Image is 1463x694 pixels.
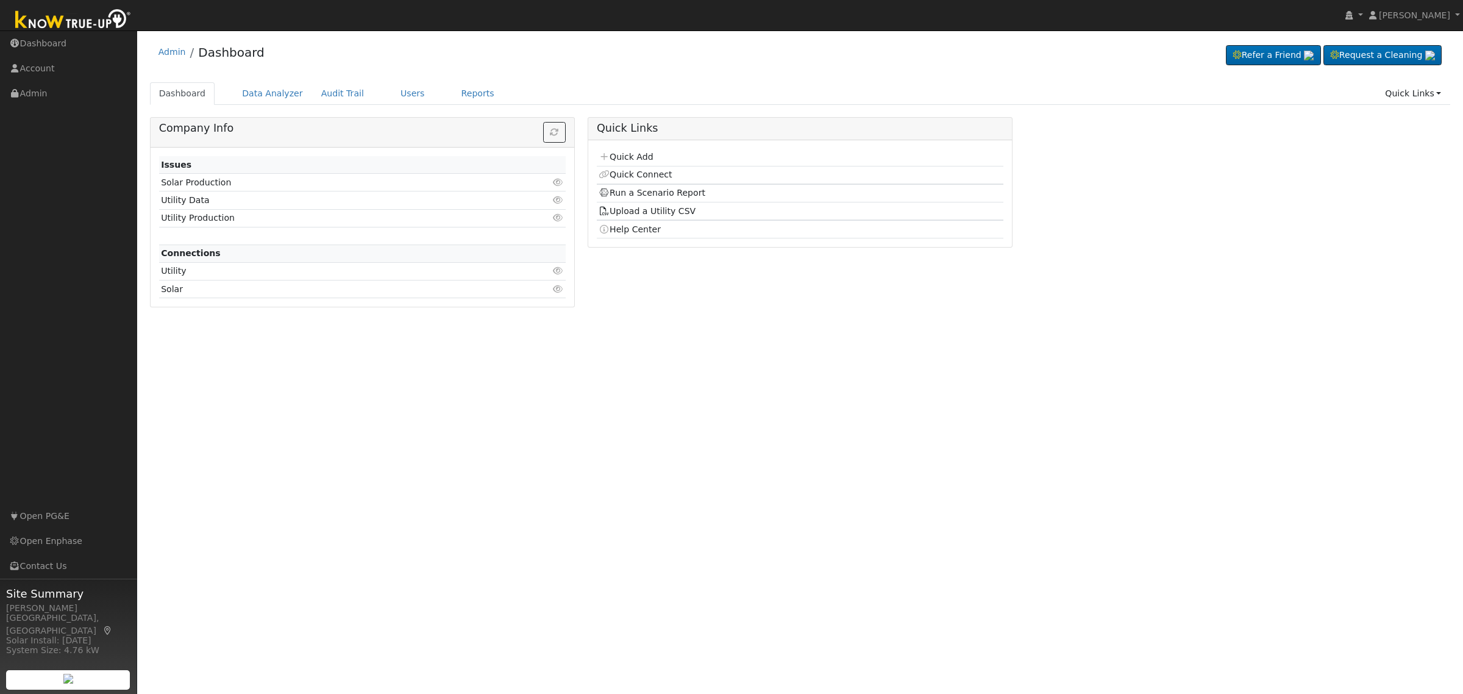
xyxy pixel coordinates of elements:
[159,209,500,227] td: Utility Production
[1304,51,1314,60] img: retrieve
[1425,51,1435,60] img: retrieve
[150,82,215,105] a: Dashboard
[1226,45,1321,66] a: Refer a Friend
[198,45,265,60] a: Dashboard
[553,285,564,293] i: Click to view
[599,152,653,162] a: Quick Add
[6,612,130,637] div: [GEOGRAPHIC_DATA], [GEOGRAPHIC_DATA]
[599,170,672,179] a: Quick Connect
[599,224,661,234] a: Help Center
[159,122,566,135] h5: Company Info
[1379,10,1450,20] span: [PERSON_NAME]
[158,47,186,57] a: Admin
[233,82,312,105] a: Data Analyzer
[6,602,130,615] div: [PERSON_NAME]
[161,248,221,258] strong: Connections
[6,634,130,647] div: Solar Install: [DATE]
[161,160,191,170] strong: Issues
[312,82,373,105] a: Audit Trail
[1323,45,1442,66] a: Request a Cleaning
[553,178,564,187] i: Click to view
[159,174,500,191] td: Solar Production
[553,196,564,204] i: Click to view
[599,206,696,216] a: Upload a Utility CSV
[63,674,73,684] img: retrieve
[102,626,113,635] a: Map
[391,82,434,105] a: Users
[159,191,500,209] td: Utility Data
[159,262,500,280] td: Utility
[597,122,1003,135] h5: Quick Links
[1376,82,1450,105] a: Quick Links
[6,644,130,657] div: System Size: 4.76 kW
[599,188,705,198] a: Run a Scenario Report
[6,585,130,602] span: Site Summary
[553,267,564,275] i: Click to view
[9,7,137,34] img: Know True-Up
[159,281,500,298] td: Solar
[452,82,504,105] a: Reports
[553,213,564,222] i: Click to view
